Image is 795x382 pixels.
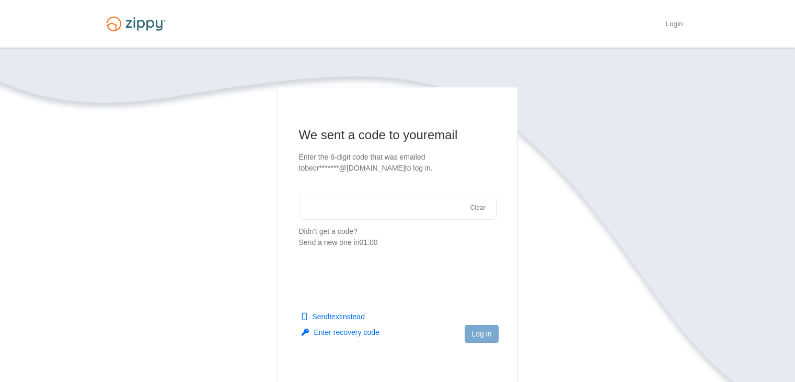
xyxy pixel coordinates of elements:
[299,237,497,248] div: Send a new one in 01:00
[299,127,497,143] h1: We sent a code to your email
[665,20,683,30] a: Login
[465,325,498,343] button: Log in
[302,327,379,338] button: Enter recovery code
[302,311,365,322] button: Sendtextinstead
[100,12,172,36] img: Logo
[299,226,497,248] p: Didn't get a code?
[299,152,497,174] p: Enter the 6-digit code that was emailed to becr*******@[DOMAIN_NAME] to log in.
[467,203,489,213] button: Clear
